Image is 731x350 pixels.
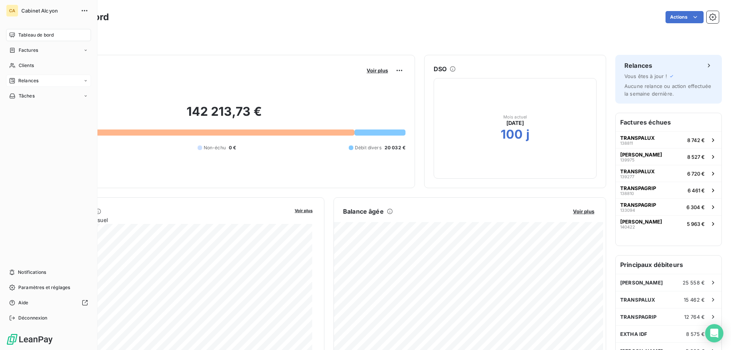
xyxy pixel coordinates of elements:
button: Voir plus [292,207,315,214]
h6: Principaux débiteurs [616,256,721,274]
h2: 100 [501,127,523,142]
span: Aide [18,299,29,306]
h6: Balance âgée [343,207,384,216]
span: TRANSPALUX [620,168,655,174]
span: 6 461 € [688,187,705,193]
h2: j [526,127,530,142]
span: Voir plus [295,208,313,213]
span: 8 575 € [686,331,705,337]
span: Débit divers [355,144,381,151]
button: TRANSPALUX1392776 720 € [616,165,721,182]
button: Voir plus [571,208,597,215]
span: Voir plus [367,67,388,74]
button: Voir plus [364,67,390,74]
button: Actions [666,11,704,23]
span: Tableau de bord [18,32,54,38]
button: [PERSON_NAME]1399758 527 € [616,148,721,165]
span: TRANSPAGRIP [620,314,657,320]
span: TRANSPALUX [620,135,655,141]
span: Déconnexion [18,315,48,321]
div: Open Intercom Messenger [705,324,723,342]
span: 8 742 € [687,137,705,143]
span: Relances [18,77,38,84]
button: TRANSPAGRIP1388106 461 € [616,182,721,198]
span: [PERSON_NAME] [620,152,662,158]
img: Logo LeanPay [6,333,53,345]
span: Notifications [18,269,46,276]
h2: 142 213,73 € [43,104,405,127]
span: TRANSPALUX [620,297,656,303]
span: [PERSON_NAME] [620,219,662,225]
span: 25 558 € [683,280,705,286]
span: 12 764 € [684,314,705,320]
span: EXTHA IDF [620,331,647,337]
span: 133094 [620,208,635,213]
span: 15 462 € [684,297,705,303]
span: Factures [19,47,38,54]
a: Aide [6,297,91,309]
h6: DSO [434,64,447,74]
h6: Relances [624,61,652,70]
button: TRANSPALUX1388118 742 € [616,131,721,148]
span: Aucune relance ou action effectuée la semaine dernière. [624,83,711,97]
span: 138811 [620,141,633,145]
span: Non-échu [204,144,226,151]
span: TRANSPAGRIP [620,202,656,208]
span: Paramètres et réglages [18,284,70,291]
button: [PERSON_NAME]1404225 963 € [616,215,721,232]
span: Voir plus [573,208,594,214]
span: Chiffre d'affaires mensuel [43,216,289,224]
span: [PERSON_NAME] [620,280,663,286]
span: 139975 [620,158,635,162]
span: TRANSPAGRIP [620,185,656,191]
span: [DATE] [506,119,524,127]
span: 8 527 € [687,154,705,160]
span: Clients [19,62,34,69]
button: TRANSPAGRIP1330946 304 € [616,198,721,215]
span: Tâches [19,93,35,99]
h6: Factures échues [616,113,721,131]
span: 6 720 € [687,171,705,177]
span: 20 032 € [385,144,405,151]
div: CA [6,5,18,17]
span: 140422 [620,225,635,229]
span: Vous êtes à jour ! [624,73,667,79]
span: 6 304 € [686,204,705,210]
span: 138810 [620,191,634,196]
span: 5 963 € [687,221,705,227]
span: 139277 [620,174,634,179]
span: Mois actuel [503,115,527,119]
span: Cabinet Alcyon [21,8,76,14]
span: 0 € [229,144,236,151]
